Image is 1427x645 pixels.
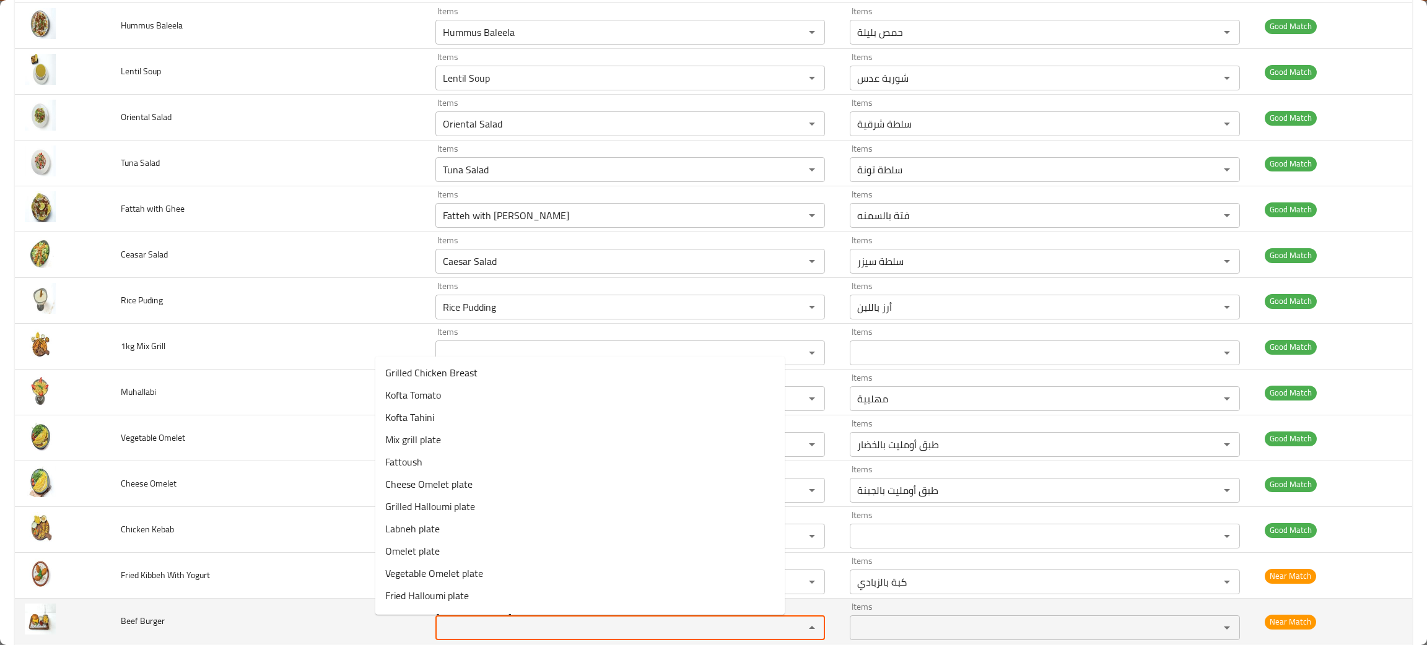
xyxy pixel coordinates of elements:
[1265,248,1317,262] span: Good Match
[385,410,434,425] span: Kofta Tahini
[25,54,56,85] img: Lentil Soup
[1265,569,1316,583] span: Near Match
[385,387,441,402] span: Kofta Tomato
[25,604,56,634] img: Beef Burger
[803,619,821,636] button: Close
[25,100,56,131] img: Oriental Salad
[121,201,185,217] span: Fattah with Ghee
[1218,161,1236,178] button: Open
[1265,111,1317,125] span: Good Match
[121,430,185,446] span: Vegetable Omelet
[1265,157,1317,171] span: Good Match
[121,384,156,400] span: Muhallabi
[803,115,821,132] button: Open
[385,454,422,469] span: Fattoush
[803,573,821,591] button: Open
[121,155,160,171] span: Tuna Salad
[25,374,56,405] img: Muhallabi
[1265,431,1317,446] span: Good Match
[1218,390,1236,407] button: Open
[25,329,56,360] img: 1kg Mix Grill
[1265,340,1317,354] span: Good Match
[25,512,56,543] img: Chicken Kebab
[1218,619,1236,636] button: Open
[1265,477,1317,491] span: Good Match
[385,432,441,447] span: Mix grill plate
[385,521,440,536] span: Labneh plate
[121,613,165,629] span: Beef Burger
[1265,294,1317,308] span: Good Match
[1218,115,1236,132] button: Open
[1218,207,1236,224] button: Open
[385,543,440,558] span: Omelet plate
[25,237,56,268] img: Ceasar Salad
[1265,615,1316,629] span: Near Match
[121,63,161,79] span: Lentil Soup
[25,145,56,176] img: Tuna Salad
[121,109,172,125] span: Oriental Salad
[803,390,821,407] button: Open
[1218,69,1236,87] button: Open
[25,466,56,497] img: Cheese Omelet
[25,558,56,589] img: Fried Kibbeh With Yogurt
[121,338,165,354] span: 1kg Mix Grill
[385,566,483,581] span: Vegetable Omelet plate
[385,610,512,625] span: Fatteh with [PERSON_NAME]
[803,527,821,545] button: Open
[1218,527,1236,545] button: Open
[25,8,56,39] img: Hummus Baleela
[25,191,56,222] img: Fattah with Ghee
[1218,573,1236,591] button: Open
[1218,24,1236,41] button: Open
[803,253,821,270] button: Open
[1218,298,1236,316] button: Open
[1265,202,1317,217] span: Good Match
[803,344,821,361] button: Open
[121,521,174,537] span: Chicken Kebab
[25,420,56,451] img: Vegetable Omelet
[803,482,821,499] button: Open
[1218,482,1236,499] button: Open
[1218,436,1236,453] button: Open
[121,246,168,262] span: Ceasar Salad
[803,207,821,224] button: Open
[385,588,469,603] span: Fried Halloumi plate
[803,69,821,87] button: Open
[1265,19,1317,33] span: Good Match
[121,475,177,491] span: Cheese Omelet
[803,298,821,316] button: Open
[803,436,821,453] button: Open
[121,292,163,308] span: Rice Puding
[25,283,56,314] img: Rice Puding
[121,567,210,583] span: Fried Kibbeh With Yogurt
[1218,253,1236,270] button: Open
[1265,523,1317,537] span: Good Match
[121,17,183,33] span: Hummus Baleela
[1218,344,1236,361] button: Open
[385,499,475,514] span: Grilled Halloumi plate
[803,161,821,178] button: Open
[803,24,821,41] button: Open
[385,477,473,491] span: Cheese Omelet plate
[385,365,478,380] span: Grilled Chicken Breast
[1265,65,1317,79] span: Good Match
[1265,386,1317,400] span: Good Match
